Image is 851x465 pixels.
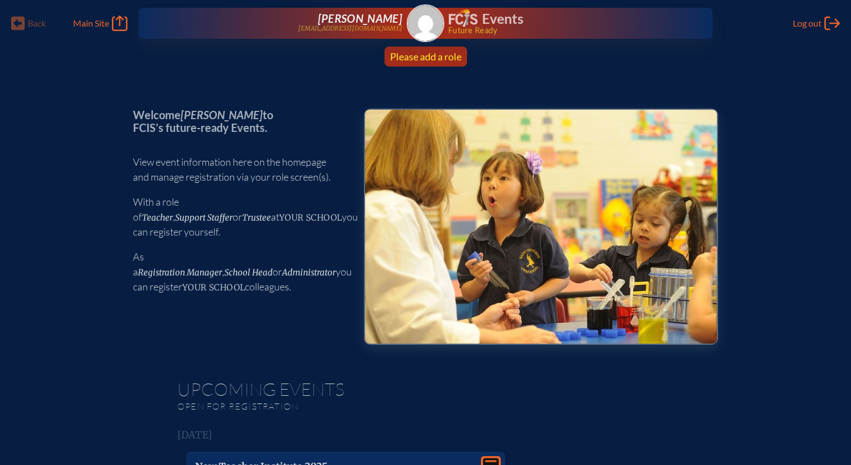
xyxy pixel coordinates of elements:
span: Please add a role [390,50,462,63]
span: [PERSON_NAME] [318,12,402,25]
span: Future Ready [448,27,677,34]
span: Registration Manager [138,267,222,278]
p: With a role of , or at you can register yourself. [133,195,346,239]
a: Gravatar [407,4,444,42]
h3: [DATE] [177,430,674,441]
span: Teacher [142,212,173,223]
span: Log out [793,18,822,29]
p: [EMAIL_ADDRESS][DOMAIN_NAME] [298,25,402,32]
a: Please add a role [386,47,466,67]
img: Events [365,110,717,344]
p: Open for registration [177,401,470,412]
img: Gravatar [408,6,443,41]
p: View event information here on the homepage and manage registration via your role screen(s). [133,155,346,185]
span: Main Site [73,18,109,29]
span: your school [182,282,245,293]
a: [PERSON_NAME][EMAIL_ADDRESS][DOMAIN_NAME] [174,12,402,34]
p: Welcome to FCIS’s future-ready Events. [133,109,346,134]
span: Trustee [242,212,271,223]
span: Support Staffer [175,212,233,223]
span: Administrator [282,267,336,278]
span: your school [279,212,342,223]
a: Main Site [73,16,127,31]
h1: Upcoming Events [177,380,674,398]
span: School Head [224,267,273,278]
p: As a , or you can register colleagues. [133,249,346,294]
div: FCIS Events — Future ready [449,9,677,34]
span: [PERSON_NAME] [181,108,263,121]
